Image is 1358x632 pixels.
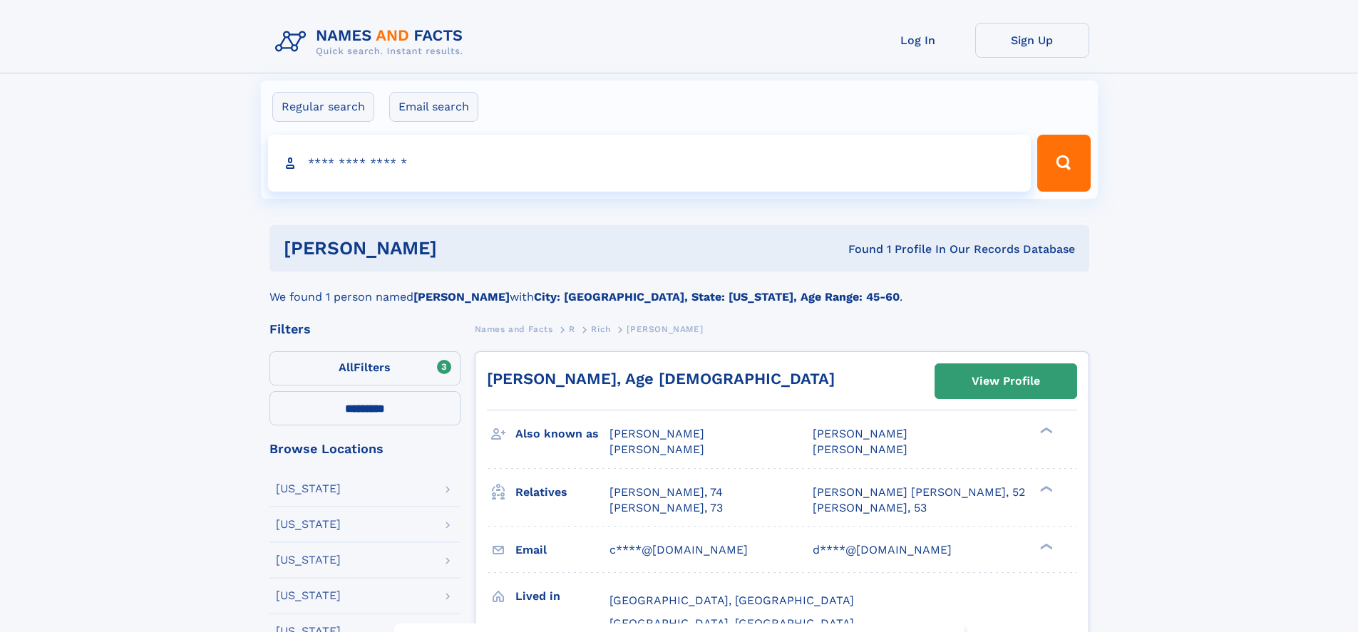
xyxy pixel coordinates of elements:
[339,361,354,374] span: All
[642,242,1075,257] div: Found 1 Profile In Our Records Database
[269,271,1089,306] div: We found 1 person named with .
[487,370,835,388] a: [PERSON_NAME], Age [DEMOGRAPHIC_DATA]
[1036,542,1054,551] div: ❯
[1036,484,1054,493] div: ❯
[1037,135,1090,192] button: Search Button
[861,23,975,58] a: Log In
[515,538,609,562] h3: Email
[268,135,1032,192] input: search input
[284,239,643,257] h1: [PERSON_NAME]
[269,23,475,61] img: Logo Names and Facts
[276,554,341,566] div: [US_STATE]
[276,483,341,494] div: [US_STATE]
[591,324,610,334] span: Rich
[1036,426,1054,435] div: ❯
[475,320,553,338] a: Names and Facts
[972,365,1040,398] div: View Profile
[515,584,609,608] h3: Lived in
[269,323,461,336] div: Filters
[269,442,461,455] div: Browse Locations
[813,500,927,516] a: [PERSON_NAME], 53
[413,290,510,304] b: [PERSON_NAME]
[609,427,704,440] span: [PERSON_NAME]
[269,351,461,385] label: Filters
[515,480,609,504] h3: Relatives
[627,324,703,334] span: [PERSON_NAME]
[609,594,854,607] span: [GEOGRAPHIC_DATA], [GEOGRAPHIC_DATA]
[609,500,723,516] a: [PERSON_NAME], 73
[272,92,374,122] label: Regular search
[515,422,609,446] h3: Also known as
[569,320,575,338] a: R
[534,290,900,304] b: City: [GEOGRAPHIC_DATA], State: [US_STATE], Age Range: 45-60
[813,485,1025,500] a: [PERSON_NAME] [PERSON_NAME], 52
[591,320,610,338] a: Rich
[569,324,575,334] span: R
[609,485,723,500] a: [PERSON_NAME], 74
[389,92,478,122] label: Email search
[609,616,854,630] span: [GEOGRAPHIC_DATA], [GEOGRAPHIC_DATA]
[609,442,704,456] span: [PERSON_NAME]
[276,590,341,601] div: [US_STATE]
[276,519,341,530] div: [US_STATE]
[813,442,907,456] span: [PERSON_NAME]
[813,427,907,440] span: [PERSON_NAME]
[975,23,1089,58] a: Sign Up
[935,364,1076,398] a: View Profile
